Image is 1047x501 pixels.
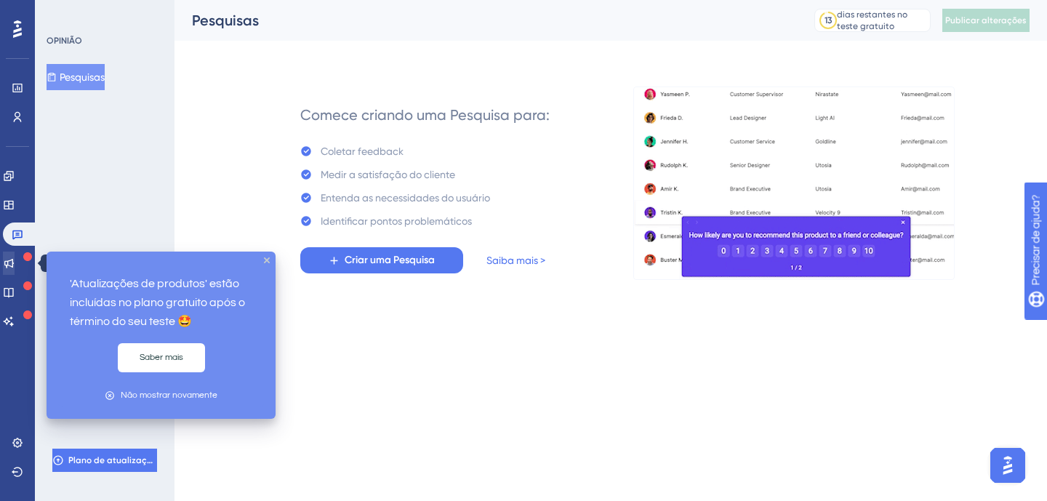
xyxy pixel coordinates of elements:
[121,390,217,400] font: Não mostrar novamente
[70,278,247,327] font: 'Atualizações de produtos' estão incluídas no plano gratuito após o término do seu teste 🤩
[321,215,472,227] font: Identificar pontos problemáticos
[321,145,404,157] font: Coletar feedback
[345,254,435,266] font: Criar uma Pesquisa
[34,7,125,17] font: Precisar de ajuda?
[300,106,550,124] font: Comece criando uma Pesquisa para:
[837,9,907,31] font: dias restantes no teste gratuito
[118,343,205,372] button: Saber mais
[52,449,157,472] button: Plano de atualização
[121,388,217,402] div: Não mostrar novamente
[633,87,955,280] img: b81bf5b5c10d0e3e90f664060979471a.gif
[486,252,545,269] a: Saiba mais >
[68,455,158,465] font: Plano de atualização
[264,257,270,263] div: fechar dica de ferramenta
[945,15,1027,25] font: Publicar alterações
[942,9,1030,32] button: Publicar alterações
[321,192,490,204] font: Entenda as necessidades do usuário
[300,247,463,273] button: Criar uma Pesquisa
[140,353,183,362] font: Saber mais
[486,254,545,266] font: Saiba mais >
[192,12,259,29] font: Pesquisas
[321,169,455,180] font: Medir a satisfação do cliente
[47,64,105,90] button: Pesquisas
[47,36,82,46] font: OPINIÃO
[986,444,1030,487] iframe: Iniciador do Assistente de IA do UserGuiding
[60,71,105,83] font: Pesquisas
[825,15,832,25] font: 13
